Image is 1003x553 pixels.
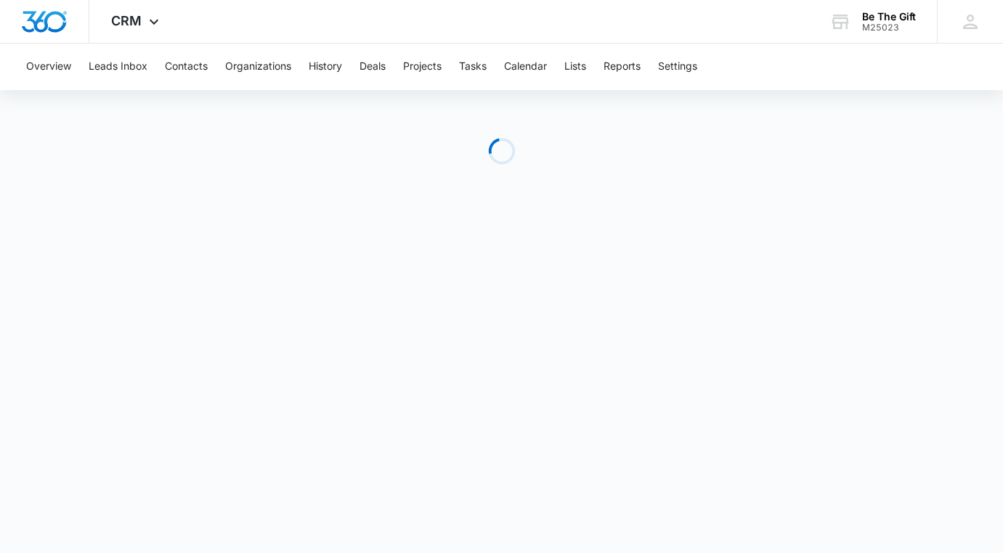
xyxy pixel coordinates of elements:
button: Organizations [225,44,291,90]
button: Leads Inbox [89,44,147,90]
div: account id [862,23,916,33]
button: History [309,44,342,90]
button: Contacts [165,44,208,90]
button: Deals [360,44,386,90]
span: CRM [111,13,142,28]
div: account name [862,11,916,23]
button: Lists [564,44,586,90]
button: Calendar [504,44,547,90]
button: Projects [403,44,442,90]
button: Reports [604,44,641,90]
button: Tasks [459,44,487,90]
button: Settings [658,44,697,90]
button: Overview [26,44,71,90]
